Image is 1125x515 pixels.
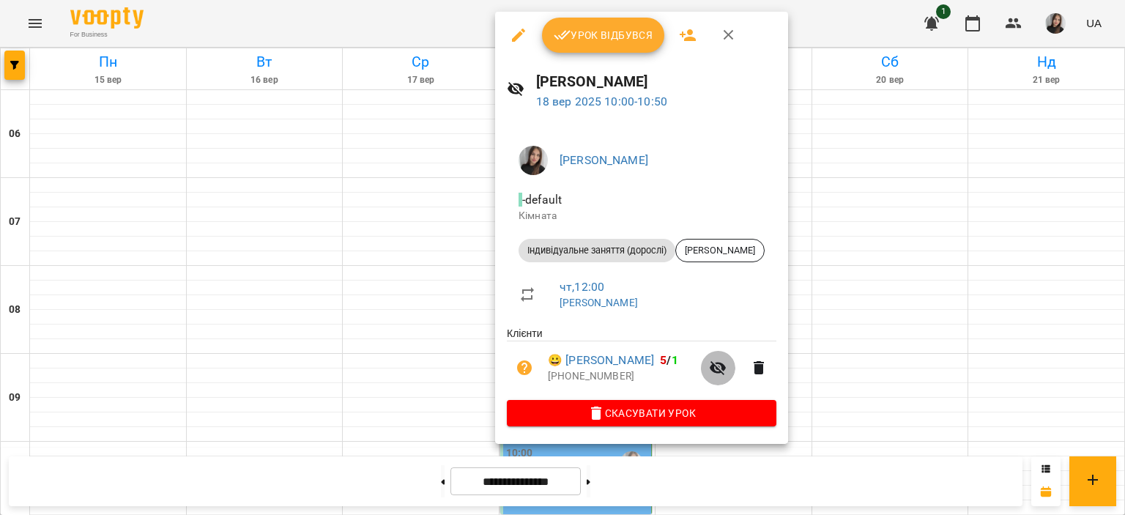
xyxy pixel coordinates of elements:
ul: Клієнти [507,326,776,399]
a: [PERSON_NAME] [560,153,648,167]
button: Візит ще не сплачено. Додати оплату? [507,350,542,385]
span: Індивідуальне заняття (дорослі) [519,244,675,257]
span: Урок відбувся [554,26,653,44]
span: [PERSON_NAME] [676,244,764,257]
button: Скасувати Урок [507,400,776,426]
a: [PERSON_NAME] [560,297,638,308]
button: Урок відбувся [542,18,665,53]
p: [PHONE_NUMBER] [548,369,700,384]
p: Кімната [519,209,765,223]
span: - default [519,193,565,207]
h6: [PERSON_NAME] [536,70,776,93]
div: [PERSON_NAME] [675,239,765,262]
span: 1 [672,353,678,367]
span: Скасувати Урок [519,404,765,422]
b: / [660,353,677,367]
img: 8aa039413e5d84697a75987b246b0c39.jpg [519,146,548,175]
a: чт , 12:00 [560,280,604,294]
span: 5 [660,353,667,367]
a: 😀 [PERSON_NAME] [548,352,654,369]
a: 18 вер 2025 10:00-10:50 [536,95,667,108]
